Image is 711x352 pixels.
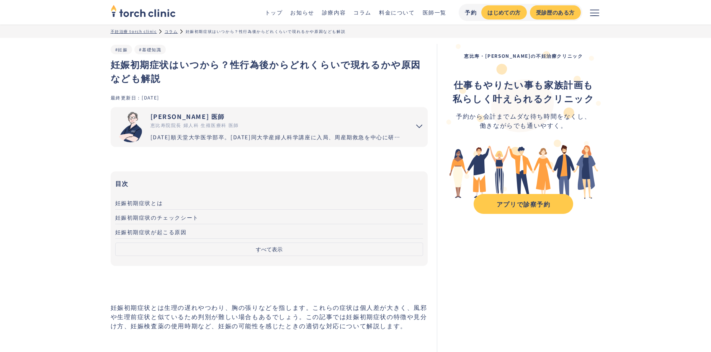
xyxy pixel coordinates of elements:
[481,199,566,209] div: アプリで診察予約
[487,8,520,16] div: はじめての方
[165,28,178,34] a: コラム
[115,195,423,210] a: 妊娠初期症状とは
[142,94,159,101] div: [DATE]
[474,194,573,214] a: アプリで診察予約
[115,112,146,142] img: 市山 卓彦
[265,8,283,16] a: トップ
[111,28,157,34] a: 不妊治療 torch clinic
[115,228,187,236] span: 妊娠初期症状が起こる原因
[115,243,423,256] button: すべて表示
[423,8,446,16] a: 医師一覧
[111,2,176,19] img: torch clinic
[353,8,371,16] a: コラム
[115,224,423,239] a: 妊娠初期症状が起こる原因
[453,78,594,105] div: ‍ ‍
[115,213,199,221] span: 妊娠初期症状のチェックシート
[379,8,415,16] a: 料金について
[290,8,314,16] a: お知らせ
[453,111,594,130] div: 予約から会計までムダな待ち時間をなくし、 働きながらでも通いやすく。
[115,178,423,189] h3: 目次
[139,46,161,52] a: #基礎知識
[186,28,346,34] div: 妊娠初期症状はいつから？性行為後からどれくらいで現れるかや原因なども解説
[111,303,428,330] p: 妊娠初期症状とは生理の遅れやつわり、胸の張りなどを指します。これらの症状は個人差が大きく、風邪や生理前症状と似ているため判別が難しい場合もあるでしょう。この記事では妊娠初期症状の特徴や見分け方、...
[530,5,581,20] a: 受診歴のある方
[150,122,405,129] div: 恵比寿院院長 婦人科 生殖医療科 医師
[111,107,428,147] summary: 市山 卓彦 [PERSON_NAME] 医師 恵比寿院院長 婦人科 生殖医療科 医師 [DATE]順天堂大学医学部卒。[DATE]同大学産婦人科学講座に入局、周産期救急を中心に研鑽を重ねる。[D...
[481,5,526,20] a: はじめての方
[115,199,163,207] span: 妊娠初期症状とは
[115,210,423,224] a: 妊娠初期症状のチェックシート
[454,78,593,91] strong: 仕事もやりたい事も家族計画も
[465,8,477,16] div: 予約
[536,8,575,16] div: 受診歴のある方
[111,94,142,101] div: 最終更新日：
[150,112,405,121] div: [PERSON_NAME] 医師
[111,28,601,34] ul: パンくずリスト
[453,91,594,105] strong: 私らしく叶えられるクリニック
[111,57,428,85] h1: 妊娠初期症状はいつから？性行為後からどれくらいで現れるかや原因なども解説
[464,52,583,59] strong: 恵比寿・[PERSON_NAME]の不妊治療クリニック
[111,107,405,147] a: [PERSON_NAME] 医師 恵比寿院院長 婦人科 生殖医療科 医師 [DATE]順天堂大学医学部卒。[DATE]同大学産婦人科学講座に入局、周産期救急を中心に研鑽を重ねる。[DATE]国内...
[115,46,128,52] a: #妊娠
[111,5,176,19] a: home
[322,8,346,16] a: 診療内容
[150,133,405,141] div: [DATE]順天堂大学医学部卒。[DATE]同大学産婦人科学講座に入局、周産期救急を中心に研鑽を重ねる。[DATE]国内有数の不妊治療施設セントマザー産婦人科医院で、女性不妊症のみでなく男性不妊...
